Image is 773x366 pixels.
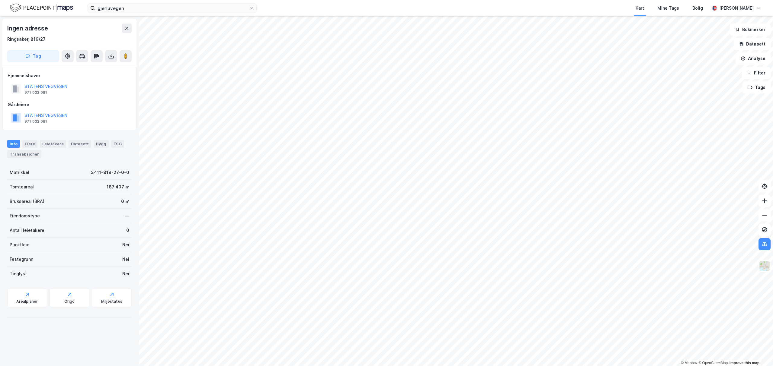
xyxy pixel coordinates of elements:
div: Ringsaker, 819/27 [7,36,46,43]
div: Punktleie [10,241,30,248]
div: Info [7,140,20,148]
a: OpenStreetMap [698,361,728,365]
div: Ingen adresse [7,24,49,33]
a: Improve this map [730,361,759,365]
div: Eiere [22,140,37,148]
div: Kart [636,5,644,12]
div: Kontrollprogram for chat [743,337,773,366]
div: Hjemmelshaver [8,72,131,79]
input: Søk på adresse, matrikkel, gårdeiere, leietakere eller personer [95,4,249,13]
div: 3411-819-27-0-0 [91,169,129,176]
div: Gårdeiere [8,101,131,108]
div: Bruksareal (BRA) [10,198,44,205]
div: Tomteareal [10,183,34,191]
div: Nei [122,256,129,263]
div: 971 032 081 [24,119,47,124]
div: 0 [126,227,129,234]
div: Antall leietakere [10,227,44,234]
img: Z [759,260,770,272]
div: 971 032 081 [24,90,47,95]
div: Tinglyst [10,270,27,277]
button: Tags [743,81,771,93]
button: Tag [7,50,59,62]
img: logo.f888ab2527a4732fd821a326f86c7f29.svg [10,3,73,13]
div: Bolig [692,5,703,12]
button: Filter [742,67,771,79]
button: Bokmerker [730,24,771,36]
div: Leietakere [40,140,66,148]
div: Miljøstatus [101,299,122,304]
div: 0 ㎡ [121,198,129,205]
div: Origo [64,299,75,304]
div: Transaksjoner [7,150,41,158]
div: [PERSON_NAME] [719,5,754,12]
div: 187 407 ㎡ [107,183,129,191]
a: Mapbox [681,361,698,365]
iframe: Chat Widget [743,337,773,366]
div: Eiendomstype [10,212,40,219]
div: Bygg [94,140,109,148]
div: Arealplaner [16,299,38,304]
div: Festegrunn [10,256,33,263]
div: — [125,212,129,219]
div: Mine Tags [657,5,679,12]
button: Analyse [736,52,771,65]
div: Nei [122,241,129,248]
div: ESG [111,140,124,148]
div: Datasett [69,140,91,148]
div: Nei [122,270,129,277]
div: Matrikkel [10,169,29,176]
button: Datasett [734,38,771,50]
